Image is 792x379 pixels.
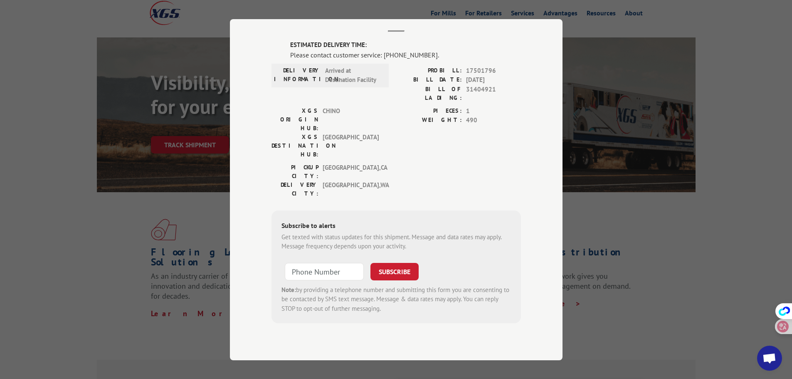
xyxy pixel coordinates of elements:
[396,84,462,102] label: BILL OF LADING:
[281,220,511,232] div: Subscribe to alerts
[323,163,379,180] span: [GEOGRAPHIC_DATA] , CA
[271,132,318,159] label: XGS DESTINATION HUB:
[396,75,462,85] label: BILL DATE:
[274,66,321,84] label: DELIVERY INFORMATION:
[281,232,511,251] div: Get texted with status updates for this shipment. Message and data rates may apply. Message frequ...
[323,180,379,198] span: [GEOGRAPHIC_DATA] , WA
[271,4,521,20] h2: Track Shipment
[466,116,521,125] span: 490
[281,285,511,313] div: by providing a telephone number and submitting this form you are consenting to be contacted by SM...
[466,75,521,85] span: [DATE]
[281,285,296,293] strong: Note:
[323,106,379,132] span: CHINO
[271,163,318,180] label: PICKUP CITY:
[290,50,521,59] div: Please contact customer service: [PHONE_NUMBER].
[466,106,521,116] span: 1
[466,66,521,75] span: 17501796
[271,180,318,198] label: DELIVERY CITY:
[325,66,381,84] span: Arrived at Destination Facility
[396,66,462,75] label: PROBILL:
[396,106,462,116] label: PIECES:
[290,40,521,50] label: ESTIMATED DELIVERY TIME:
[466,84,521,102] span: 31404921
[370,263,419,280] button: SUBSCRIBE
[271,106,318,132] label: XGS ORIGIN HUB:
[396,116,462,125] label: WEIGHT:
[323,132,379,159] span: [GEOGRAPHIC_DATA]
[757,346,782,371] div: Open chat
[285,263,364,280] input: Phone Number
